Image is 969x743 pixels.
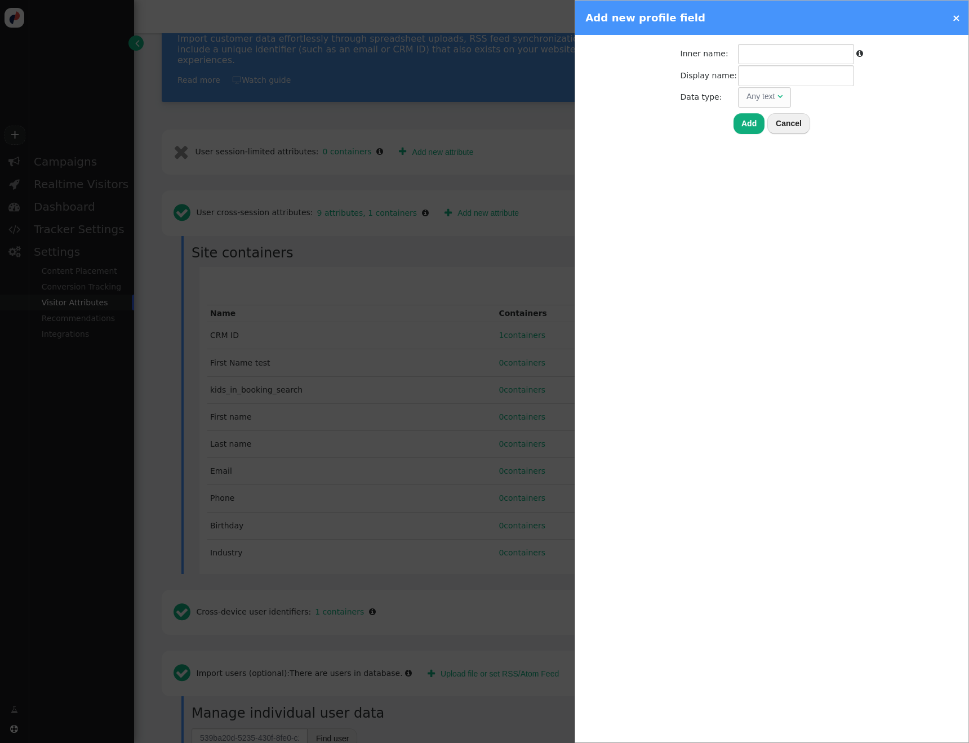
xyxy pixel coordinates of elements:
span:  [777,92,783,100]
button: Add [734,113,764,134]
td: Data type: [681,87,737,108]
td: Inner name: [681,44,737,64]
span:  [856,50,863,57]
td: Display name: [681,65,737,86]
a: × [952,12,961,24]
button: Cancel [767,113,810,134]
div: Any text [746,91,775,103]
